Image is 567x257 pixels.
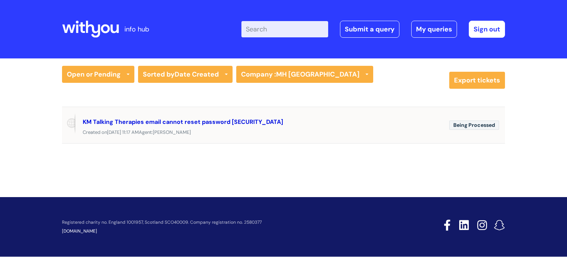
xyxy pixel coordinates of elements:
[241,21,505,38] div: | -
[175,70,219,79] b: Date Created
[469,21,505,38] a: Sign out
[411,21,457,38] a: My queries
[83,118,283,126] a: KM Talking Therapies email cannot reset password [SECURITY_DATA]
[276,70,360,79] strong: MH [GEOGRAPHIC_DATA]
[449,72,505,89] a: Export tickets
[62,228,97,234] a: [DOMAIN_NAME]
[107,129,139,135] span: [DATE] 11:17 AM
[62,113,75,134] span: Reported via portal
[124,23,149,35] p: info hub
[340,21,399,38] a: Submit a query
[236,66,373,83] a: Company :MH [GEOGRAPHIC_DATA]
[241,21,328,37] input: Search
[62,220,391,225] p: Registered charity no. England 1001957, Scotland SCO40009. Company registration no. 2580377
[62,66,134,83] a: Open or Pending
[62,128,505,137] div: Created on Agent:
[153,129,191,135] span: [PERSON_NAME]
[449,121,499,130] span: Being Processed
[138,66,233,83] a: Sorted byDate Created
